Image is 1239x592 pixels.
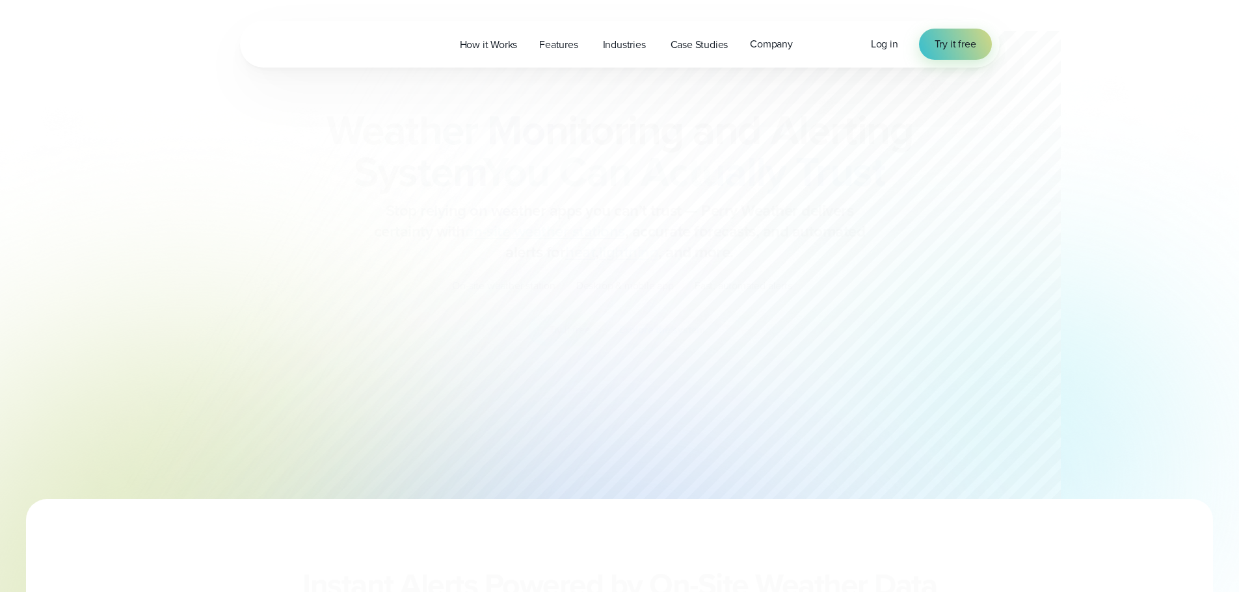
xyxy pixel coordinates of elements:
a: Case Studies [659,31,739,58]
span: Features [539,37,578,53]
a: How it Works [449,31,529,58]
a: Log in [871,36,898,52]
span: Industries [603,37,646,53]
span: How it Works [460,37,518,53]
span: Case Studies [671,37,728,53]
span: Try it free [935,36,976,52]
span: Log in [871,36,898,51]
a: Try it free [919,29,992,60]
span: Company [750,36,793,52]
